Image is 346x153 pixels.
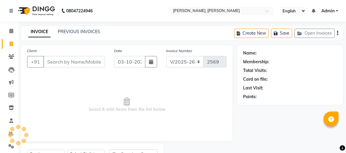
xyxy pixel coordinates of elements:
img: logo [15,2,57,19]
a: INVOICE [28,27,51,37]
button: +91 [27,56,44,67]
div: Membership: [243,59,269,65]
input: Search by Name/Mobile/Email/Code [43,56,105,67]
div: Total Visits: [243,67,267,74]
div: Card on file: [243,76,268,83]
div: Last Visit: [243,85,263,91]
label: Invoice Number [166,48,192,54]
div: Name: [243,50,257,56]
a: PREVIOUS INVOICES [58,29,100,34]
b: 08047224946 [66,2,93,19]
label: Date [114,48,122,54]
button: Open Invoices [295,29,335,38]
span: Select & add items from the list below [27,75,227,135]
span: Admin [321,8,335,14]
iframe: chat widget [321,129,340,147]
label: Client [27,48,37,54]
div: Points: [243,94,257,100]
button: Create New [234,29,269,38]
button: Save [271,29,292,38]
